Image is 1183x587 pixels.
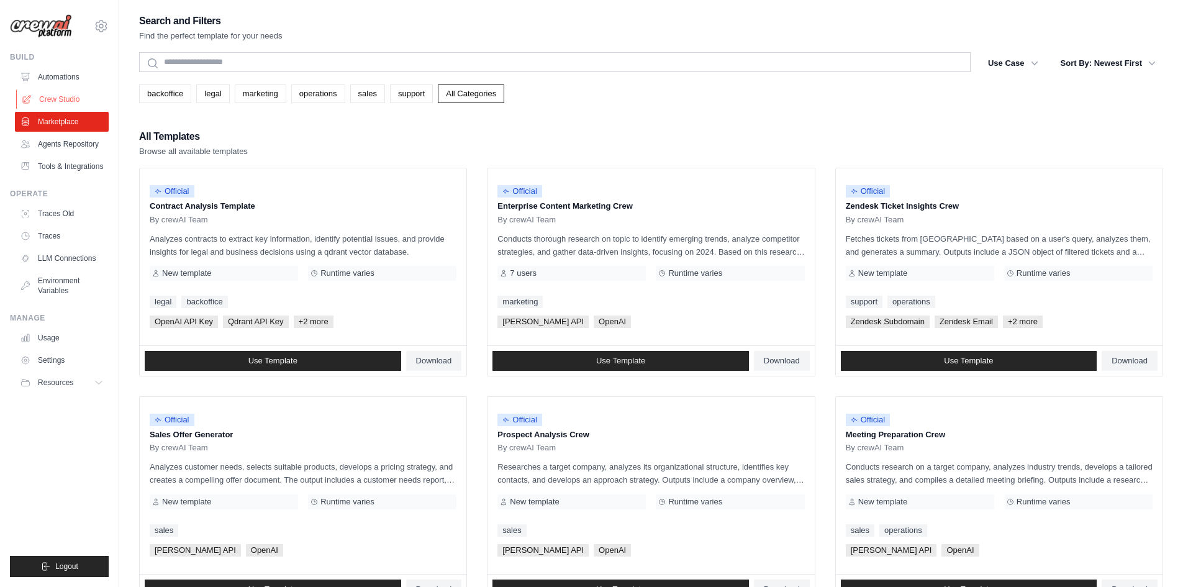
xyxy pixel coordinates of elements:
a: backoffice [181,296,227,308]
p: Meeting Preparation Crew [846,429,1153,441]
span: New template [162,497,211,507]
span: Runtime varies [668,268,722,278]
button: Sort By: Newest First [1053,52,1163,75]
a: marketing [235,84,286,103]
a: legal [150,296,176,308]
div: Build [10,52,109,62]
p: Contract Analysis Template [150,200,456,212]
a: All Categories [438,84,504,103]
p: Conducts thorough research on topic to identify emerging trends, analyze competitor strategies, a... [497,232,804,258]
span: New template [858,268,907,278]
span: [PERSON_NAME] API [497,316,589,328]
a: Download [1102,351,1158,371]
span: Official [497,185,542,198]
span: Zendesk Email [935,316,998,328]
p: Analyzes customer needs, selects suitable products, develops a pricing strategy, and creates a co... [150,460,456,486]
span: OpenAI [246,544,283,557]
a: Environment Variables [15,271,109,301]
a: Tools & Integrations [15,157,109,176]
span: By crewAI Team [497,443,556,453]
span: New template [510,497,559,507]
span: +2 more [1003,316,1043,328]
p: Zendesk Ticket Insights Crew [846,200,1153,212]
p: Fetches tickets from [GEOGRAPHIC_DATA] based on a user's query, analyzes them, and generates a su... [846,232,1153,258]
p: Prospect Analysis Crew [497,429,804,441]
a: operations [879,524,927,537]
span: Runtime varies [320,268,374,278]
span: Resources [38,378,73,388]
a: Automations [15,67,109,87]
span: New template [162,268,211,278]
span: By crewAI Team [846,443,904,453]
span: Runtime varies [1017,268,1071,278]
h2: Search and Filters [139,12,283,30]
div: Manage [10,313,109,323]
button: Logout [10,556,109,577]
span: Download [416,356,452,366]
span: OpenAI [594,544,631,557]
span: By crewAI Team [846,215,904,225]
span: New template [858,497,907,507]
a: Agents Repository [15,134,109,154]
span: Official [497,414,542,426]
span: OpenAI [594,316,631,328]
h2: All Templates [139,128,248,145]
span: Official [846,185,891,198]
a: sales [497,524,526,537]
span: By crewAI Team [150,443,208,453]
button: Use Case [981,52,1046,75]
a: support [390,84,433,103]
div: Operate [10,189,109,199]
span: +2 more [294,316,333,328]
span: Use Template [248,356,297,366]
span: [PERSON_NAME] API [497,544,589,557]
span: OpenAI API Key [150,316,218,328]
span: Use Template [944,356,993,366]
img: Logo [10,14,72,39]
a: sales [350,84,385,103]
p: Enterprise Content Marketing Crew [497,200,804,212]
p: Sales Offer Generator [150,429,456,441]
p: Conducts research on a target company, analyzes industry trends, develops a tailored sales strate... [846,460,1153,486]
span: Logout [55,562,78,571]
button: Resources [15,373,109,393]
a: operations [887,296,935,308]
span: [PERSON_NAME] API [150,544,241,557]
a: Traces Old [15,204,109,224]
span: OpenAI [941,544,979,557]
a: Use Template [492,351,749,371]
a: Usage [15,328,109,348]
p: Browse all available templates [139,145,248,158]
a: LLM Connections [15,248,109,268]
a: legal [196,84,229,103]
a: operations [291,84,345,103]
span: Download [1112,356,1148,366]
p: Find the perfect template for your needs [139,30,283,42]
p: Analyzes contracts to extract key information, identify potential issues, and provide insights fo... [150,232,456,258]
a: marketing [497,296,543,308]
p: Researches a target company, analyzes its organizational structure, identifies key contacts, and ... [497,460,804,486]
span: 7 users [510,268,537,278]
a: sales [150,524,178,537]
span: Runtime varies [1017,497,1071,507]
a: backoffice [139,84,191,103]
a: Use Template [841,351,1097,371]
a: Download [754,351,810,371]
a: sales [846,524,874,537]
a: Settings [15,350,109,370]
span: [PERSON_NAME] API [846,544,937,557]
a: support [846,296,882,308]
a: Crew Studio [16,89,110,109]
span: By crewAI Team [150,215,208,225]
span: Runtime varies [320,497,374,507]
a: Marketplace [15,112,109,132]
a: Use Template [145,351,401,371]
span: Official [150,185,194,198]
a: Traces [15,226,109,246]
span: Download [764,356,800,366]
span: By crewAI Team [497,215,556,225]
span: Runtime varies [668,497,722,507]
span: Official [150,414,194,426]
span: Use Template [596,356,645,366]
a: Download [406,351,462,371]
